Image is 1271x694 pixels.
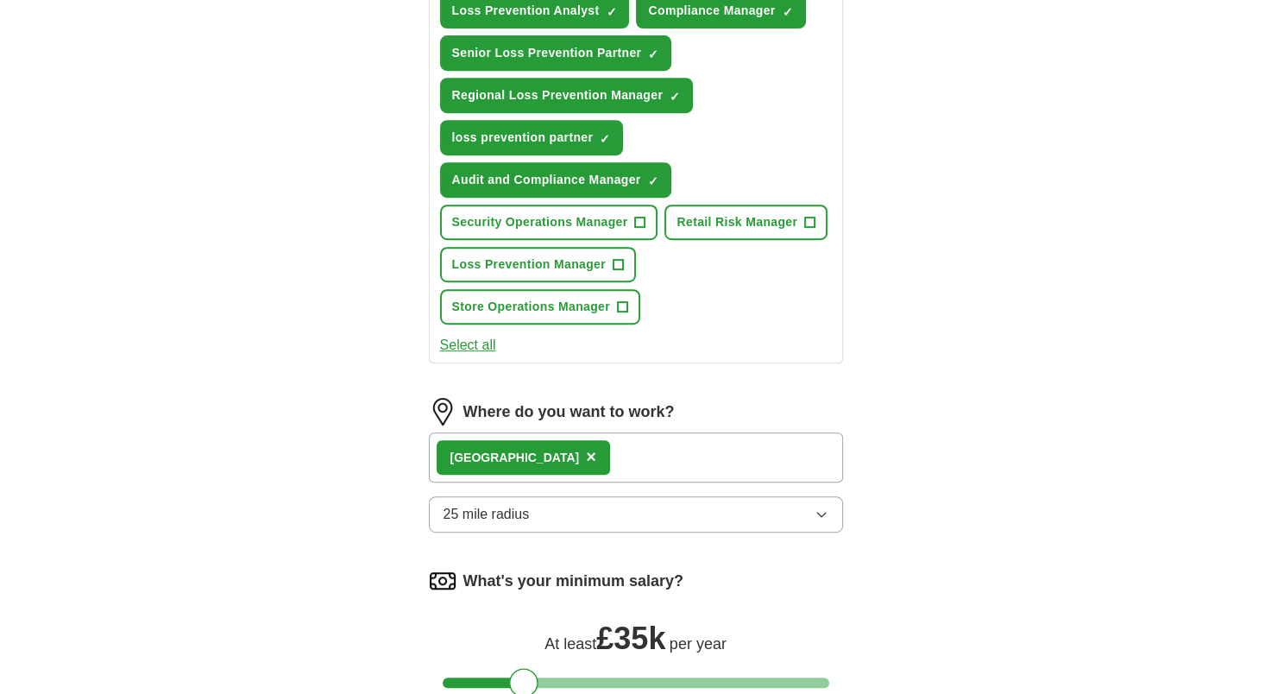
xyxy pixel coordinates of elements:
span: ✓ [783,5,793,19]
button: Loss Prevention Manager [440,247,636,282]
button: × [586,445,596,470]
span: loss prevention partner [452,129,594,147]
span: per year [670,635,727,653]
img: location.png [429,398,456,426]
span: Store Operations Manager [452,298,610,316]
span: ✓ [670,90,680,104]
button: Regional Loss Prevention Manager✓ [440,78,694,113]
span: ✓ [606,5,616,19]
span: Senior Loss Prevention Partner [452,44,642,62]
span: At least [544,635,596,653]
span: ✓ [648,174,658,188]
button: Security Operations Manager [440,205,658,240]
span: 25 mile radius [444,504,530,525]
button: Senior Loss Prevention Partner✓ [440,35,672,71]
span: ✓ [600,132,610,146]
img: salary.png [429,567,456,595]
button: Audit and Compliance Manager✓ [440,162,671,198]
span: Retail Risk Manager [676,213,797,231]
span: × [586,447,596,466]
span: Audit and Compliance Manager [452,171,641,189]
span: Regional Loss Prevention Manager [452,86,664,104]
span: Loss Prevention Analyst [452,2,600,20]
label: Where do you want to work? [463,401,675,424]
span: Loss Prevention Manager [452,256,606,274]
button: Select all [440,335,496,356]
button: Retail Risk Manager [664,205,827,240]
span: Compliance Manager [648,2,775,20]
span: £ 35k [596,621,665,656]
label: What's your minimum salary? [463,570,683,593]
button: loss prevention partner✓ [440,120,624,155]
button: Store Operations Manager [440,289,640,325]
span: Security Operations Manager [452,213,628,231]
div: [GEOGRAPHIC_DATA] [450,449,580,467]
span: ✓ [648,47,658,61]
button: 25 mile radius [429,496,843,533]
